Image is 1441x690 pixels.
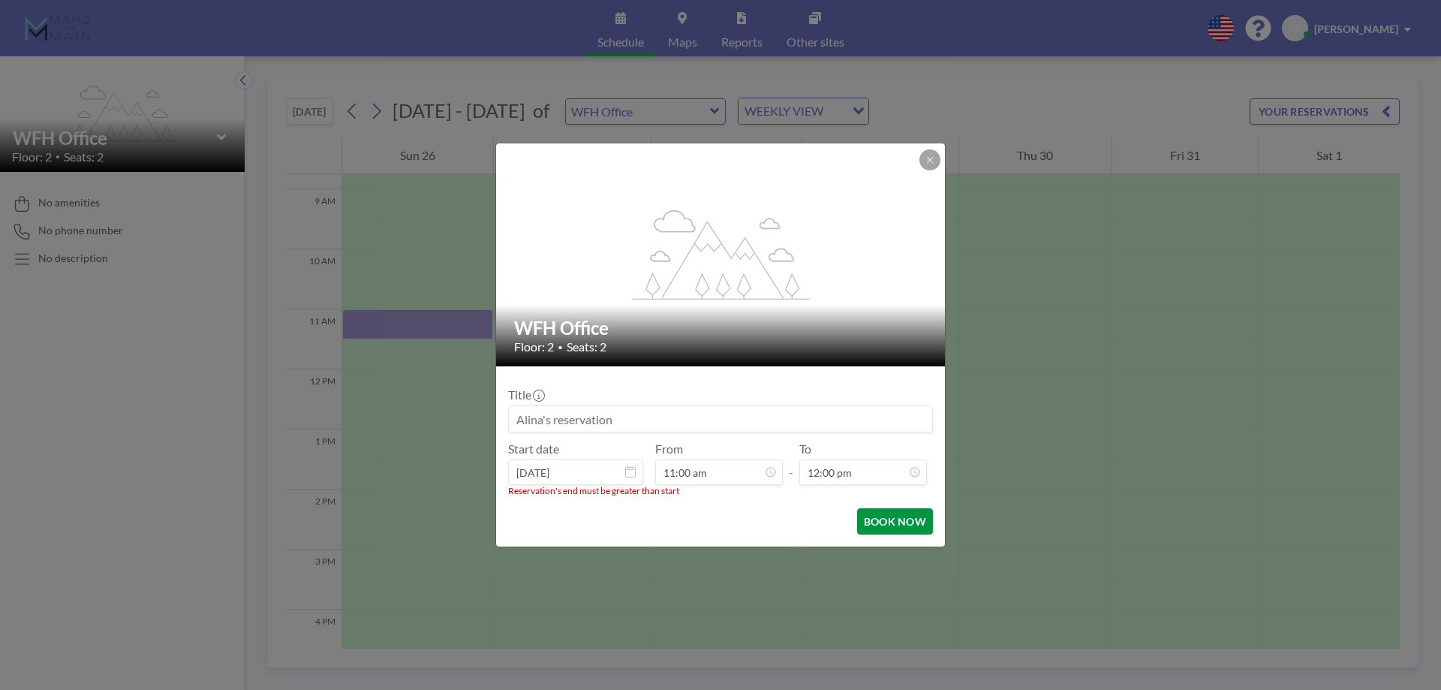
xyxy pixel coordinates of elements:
li: Reservation's end must be greater than start [508,485,933,496]
span: Seats: 2 [567,339,606,354]
label: Start date [508,441,559,456]
label: To [799,441,811,456]
span: Floor: 2 [514,339,554,354]
label: From [655,441,683,456]
g: flex-grow: 1.2; [633,209,810,299]
span: • [558,342,563,353]
input: Alina's reservation [509,406,932,432]
span: - [789,447,793,480]
button: BOOK NOW [857,508,933,535]
h2: WFH Office [514,317,928,339]
label: Title [508,387,543,402]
